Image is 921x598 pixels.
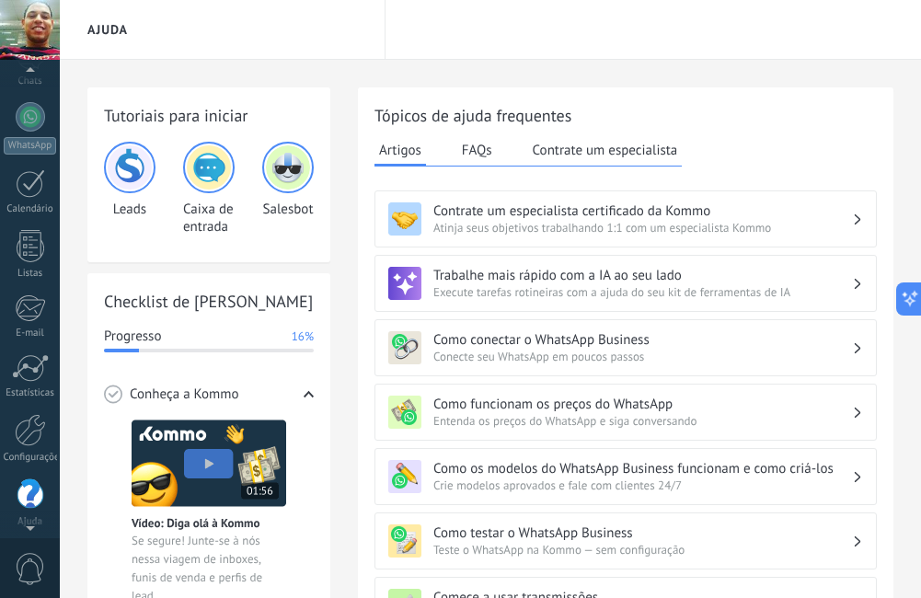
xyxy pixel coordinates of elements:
h3: Como os modelos do WhatsApp Business funcionam e como criá-los [433,460,852,477]
h3: Contrate um especialista certificado da Kommo [433,202,852,220]
div: Salesbot [262,142,314,236]
div: Caixa de entrada [183,142,235,236]
span: Conheça a Kommo [130,385,238,404]
h3: Como funcionam os preços do WhatsApp [433,396,852,413]
div: Listas [4,268,57,280]
h3: Como testar o WhatsApp Business [433,524,852,542]
div: E-mail [4,328,57,339]
button: FAQs [457,136,497,164]
div: Estatísticas [4,387,57,399]
h3: Como conectar o WhatsApp Business [433,331,852,349]
span: Teste o WhatsApp na Kommo — sem configuração [433,542,852,558]
button: Artigos [374,136,426,167]
span: Entenda os preços do WhatsApp e siga conversando [433,413,852,429]
span: Vídeo: Diga olá à Kommo [132,515,259,531]
div: Calendário [4,203,57,215]
div: WhatsApp [4,137,56,155]
h2: Checklist de [PERSON_NAME] [104,290,314,313]
h2: Tópicos de ajuda frequentes [374,104,877,127]
div: Leads [104,142,155,236]
span: Conecte seu WhatsApp em poucos passos [433,349,852,364]
h2: Tutoriais para iniciar [104,104,314,127]
span: 16% [292,328,314,346]
span: Atinja seus objetivos trabalhando 1:1 com um especialista Kommo [433,220,852,236]
span: Progresso [104,328,161,346]
span: Crie modelos aprovados e fale com clientes 24/7 [433,477,852,493]
button: Contrate um especialista [528,136,683,164]
div: Configurações [4,452,57,464]
span: Execute tarefas rotineiras com a ajuda do seu kit de ferramentas de IA [433,284,852,300]
h3: Trabalhe mais rápido com a IA ao seu lado [433,267,852,284]
img: Meet video [132,420,286,507]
